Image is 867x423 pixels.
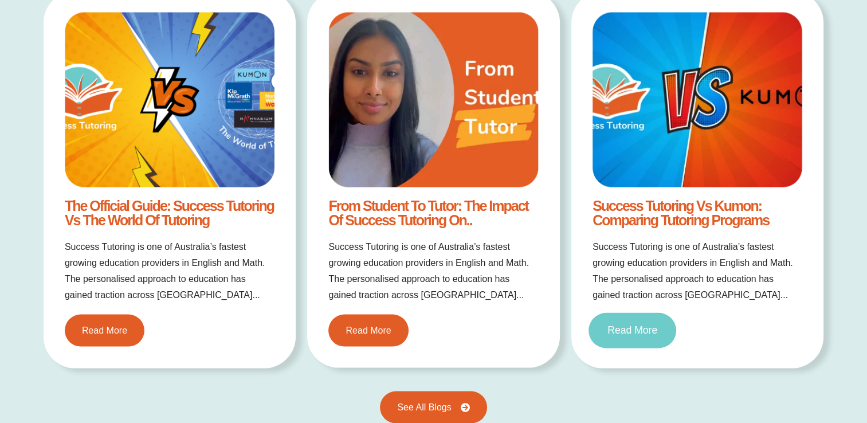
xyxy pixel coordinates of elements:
[589,314,676,349] a: Read More
[328,239,538,303] p: Success Tutoring is one of Australia’s fastest growing education providers in English and Math. T...
[82,326,127,335] span: Read More
[593,198,769,228] a: Success Tutoring vs Kumon: Comparing Tutoring Programs
[397,403,451,412] span: See All Blogs
[65,239,274,303] p: Success Tutoring is one of Australia’s fastest growing education providers in English and Math. T...
[328,315,408,347] a: Read More
[65,198,274,228] a: The Official Guide: Success Tutoring vs The World of Tutoring
[607,326,657,336] span: Read More
[676,294,867,423] iframe: Chat Widget
[65,315,144,347] a: Read More
[328,198,528,228] a: From Student to Tutor: The Impact of Success Tutoring on..
[593,239,802,303] p: Success Tutoring is one of Australia’s fastest growing education providers in English and Math. T...
[346,326,391,335] span: Read More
